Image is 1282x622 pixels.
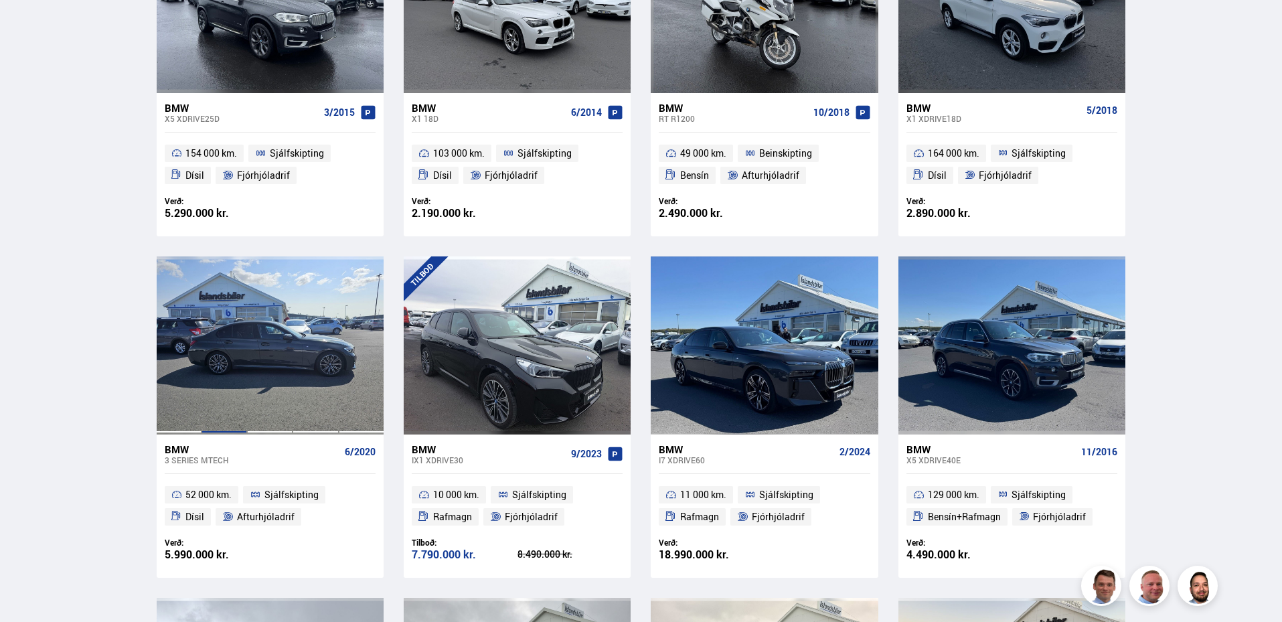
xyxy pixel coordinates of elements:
[742,167,799,183] span: Afturhjóladrif
[906,549,1012,560] div: 4.490.000 kr.
[165,102,319,114] div: BMW
[680,167,709,183] span: Bensín
[433,487,479,503] span: 10 000 km.
[928,167,947,183] span: Dísil
[906,114,1081,123] div: X1 XDRIVE18D
[1083,568,1123,608] img: FbJEzSuNWCJXmdc-.webp
[759,145,812,161] span: Beinskipting
[237,167,290,183] span: Fjórhjóladrif
[1087,105,1117,116] span: 5/2018
[906,443,1076,455] div: BMW
[839,447,870,457] span: 2/2024
[906,102,1081,114] div: BMW
[165,538,270,548] div: Verð:
[270,145,324,161] span: Sjálfskipting
[264,487,319,503] span: Sjálfskipting
[928,487,979,503] span: 129 000 km.
[485,167,538,183] span: Fjórhjóladrif
[659,538,765,548] div: Verð:
[906,208,1012,219] div: 2.890.000 kr.
[1081,447,1117,457] span: 11/2016
[659,196,765,206] div: Verð:
[680,145,726,161] span: 49 000 km.
[659,549,765,560] div: 18.990.000 kr.
[505,509,558,525] span: Fjórhjóladrif
[659,443,833,455] div: BMW
[412,538,517,548] div: Tilboð:
[651,93,878,236] a: BMW RT R1200 10/2018 49 000 km. Beinskipting Bensín Afturhjóladrif Verð: 2.490.000 kr.
[11,5,51,46] button: Open LiveChat chat widget
[324,107,355,118] span: 3/2015
[185,145,237,161] span: 154 000 km.
[412,208,517,219] div: 2.190.000 kr.
[1180,568,1220,608] img: nhp88E3Fdnt1Opn2.png
[412,114,566,123] div: X1 18D
[185,509,204,525] span: Dísil
[906,196,1012,206] div: Verð:
[898,93,1125,236] a: BMW X1 XDRIVE18D 5/2018 164 000 km. Sjálfskipting Dísil Fjórhjóladrif Verð: 2.890.000 kr.
[659,455,833,465] div: i7 XDRIVE60
[412,102,566,114] div: BMW
[433,509,472,525] span: Rafmagn
[979,167,1032,183] span: Fjórhjóladrif
[906,455,1076,465] div: X5 XDRIVE40E
[345,447,376,457] span: 6/2020
[659,114,807,123] div: RT R1200
[512,487,566,503] span: Sjálfskipting
[404,435,631,578] a: BMW ix1 XDRIVE30 9/2023 10 000 km. Sjálfskipting Rafmagn Fjórhjóladrif Tilboð: 7.790.000 kr. 8.49...
[906,538,1012,548] div: Verð:
[898,435,1125,578] a: BMW X5 XDRIVE40E 11/2016 129 000 km. Sjálfskipting Bensín+Rafmagn Fjórhjóladrif Verð: 4.490.000 kr.
[412,549,517,560] div: 7.790.000 kr.
[571,449,602,459] span: 9/2023
[412,455,566,465] div: ix1 XDRIVE30
[185,487,232,503] span: 52 000 km.
[412,196,517,206] div: Verð:
[157,93,384,236] a: BMW X5 XDRIVE25D 3/2015 154 000 km. Sjálfskipting Dísil Fjórhjóladrif Verð: 5.290.000 kr.
[404,93,631,236] a: BMW X1 18D 6/2014 103 000 km. Sjálfskipting Dísil Fjórhjóladrif Verð: 2.190.000 kr.
[651,435,878,578] a: BMW i7 XDRIVE60 2/2024 11 000 km. Sjálfskipting Rafmagn Fjórhjóladrif Verð: 18.990.000 kr.
[517,145,572,161] span: Sjálfskipting
[1012,145,1066,161] span: Sjálfskipting
[659,208,765,219] div: 2.490.000 kr.
[759,487,813,503] span: Sjálfskipting
[165,114,319,123] div: X5 XDRIVE25D
[680,509,719,525] span: Rafmagn
[680,487,726,503] span: 11 000 km.
[752,509,805,525] span: Fjórhjóladrif
[1033,509,1086,525] span: Fjórhjóladrif
[165,196,270,206] div: Verð:
[571,107,602,118] span: 6/2014
[928,145,979,161] span: 164 000 km.
[237,509,295,525] span: Afturhjóladrif
[165,455,339,465] div: 3 series MTECH
[165,443,339,455] div: BMW
[165,208,270,219] div: 5.290.000 kr.
[813,107,850,118] span: 10/2018
[433,145,485,161] span: 103 000 km.
[157,435,384,578] a: BMW 3 series MTECH 6/2020 52 000 km. Sjálfskipting Dísil Afturhjóladrif Verð: 5.990.000 kr.
[659,102,807,114] div: BMW
[185,167,204,183] span: Dísil
[433,167,452,183] span: Dísil
[1131,568,1172,608] img: siFngHWaQ9KaOqBr.png
[1012,487,1066,503] span: Sjálfskipting
[412,443,566,455] div: BMW
[165,549,270,560] div: 5.990.000 kr.
[928,509,1001,525] span: Bensín+Rafmagn
[517,550,623,559] div: 8.490.000 kr.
